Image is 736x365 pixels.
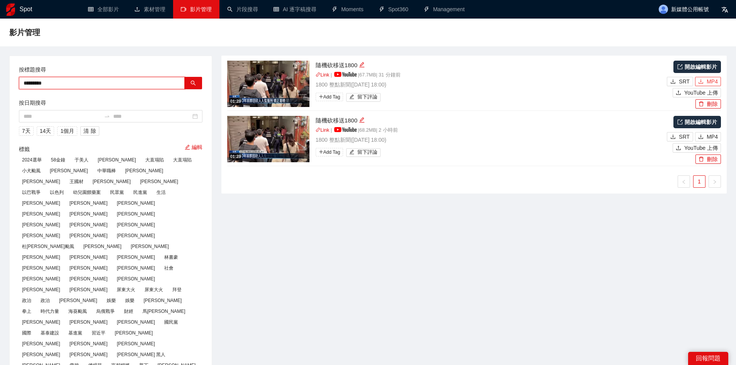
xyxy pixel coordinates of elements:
span: [PERSON_NAME] [19,285,63,294]
span: 社會 [161,264,177,272]
p: | | 68.2 MB | 2 小時前 [316,127,665,134]
span: [PERSON_NAME] [19,340,63,348]
span: [PERSON_NAME] [114,221,158,229]
span: delete [699,156,704,163]
a: thunderboltMoments [332,6,364,12]
span: [PERSON_NAME] [66,340,111,348]
span: [PERSON_NAME] [19,275,63,283]
button: left [678,175,690,188]
span: [PERSON_NAME] [141,296,185,305]
a: 開啟編輯影片 [673,116,721,128]
span: 基進黨 [65,329,85,337]
button: uploadYouTube 上傳 [673,88,721,97]
button: 清除 [80,126,99,136]
li: 上一頁 [678,175,690,188]
p: | | 67.7 MB | 31 分鐘前 [316,71,665,79]
span: 拜登 [169,285,185,294]
span: [PERSON_NAME] [114,275,158,283]
span: 娛樂 [104,296,119,305]
span: 習近平 [88,329,109,337]
span: delete [699,101,704,107]
span: YouTube 上傳 [684,144,718,152]
span: [PERSON_NAME] [122,166,167,175]
span: edit [349,94,354,100]
button: downloadMP4 [695,77,721,86]
a: table全部影片 [88,6,119,12]
span: 小犬颱風 [19,166,44,175]
span: [PERSON_NAME] [66,275,111,283]
span: [PERSON_NAME] [66,210,111,218]
li: 下一頁 [709,175,721,188]
span: edit [349,149,354,155]
img: be12baba-c080-43df-b802-f68435e7c9cd.jpg [227,116,309,162]
img: 4c4b9ccc-729f-44f3-b5da-c73fb0a56bb5.jpg [227,61,309,107]
span: download [670,134,676,140]
span: 政治 [19,296,34,305]
span: [PERSON_NAME] [114,340,158,348]
button: downloadSRT [667,77,693,86]
span: 娛樂 [122,296,138,305]
div: 回報問題 [688,352,728,365]
span: 中華職棒 [94,166,119,175]
div: 編輯 [359,116,365,125]
div: 01:29 [229,98,242,105]
label: 按標題搜尋 [19,65,46,74]
span: 大直塌陷 [142,156,167,164]
span: 14 [40,127,46,135]
span: [PERSON_NAME] [56,296,100,305]
button: right [709,175,721,188]
span: [PERSON_NAME] [19,231,63,240]
span: YouTube 上傳 [684,88,718,97]
span: upload [676,90,681,96]
span: 財經 [121,307,136,316]
span: right [712,180,717,184]
label: 按日期搜尋 [19,98,46,107]
a: 1 [694,176,705,187]
span: 幼兒園餵藥案 [70,188,104,197]
span: export [677,64,683,70]
a: thunderboltManagement [424,6,465,12]
span: 于美人 [71,156,92,164]
span: 國民黨 [161,318,181,326]
span: SRT [679,132,690,141]
span: 民進黨 [130,188,150,197]
a: 開啟編輯影片 [673,61,721,73]
span: 基泰建設 [37,329,62,337]
span: 馬[PERSON_NAME] [139,307,189,316]
span: [PERSON_NAME] [114,253,158,261]
span: [PERSON_NAME] [19,350,63,359]
span: [PERSON_NAME] [95,156,139,164]
button: edit留下評論 [346,93,381,102]
span: MP4 [707,77,718,86]
span: to [104,113,110,119]
button: downloadMP4 [695,132,721,141]
li: 1 [693,175,705,188]
span: [PERSON_NAME] [66,318,111,326]
span: 屏東大火 [114,285,138,294]
span: 王國材 [66,177,87,186]
span: swap-right [104,113,110,119]
span: edit [359,62,365,68]
span: search [190,80,196,87]
span: [PERSON_NAME] [114,318,158,326]
p: 1800 整點新聞 ( [DATE] 18:00 ) [316,136,665,144]
button: delete刪除 [695,154,721,164]
a: linkLink [316,127,330,133]
span: [PERSON_NAME] [66,231,111,240]
span: 以色列 [47,188,67,197]
span: download [698,134,704,140]
span: [PERSON_NAME] [66,285,111,294]
span: [PERSON_NAME] [19,253,63,261]
span: 影片管理 [190,6,212,12]
span: 國際 [19,329,34,337]
button: 7天 [19,126,34,136]
span: Add Tag [316,93,343,101]
div: 編輯 [359,61,365,70]
span: [PERSON_NAME] [66,221,111,229]
span: 以巴戰爭 [19,188,44,197]
span: 7 [22,127,25,135]
span: 拳上 [19,307,34,316]
span: 影片管理 [9,26,40,39]
span: 民眾黨 [107,188,127,197]
span: edit [185,144,190,150]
